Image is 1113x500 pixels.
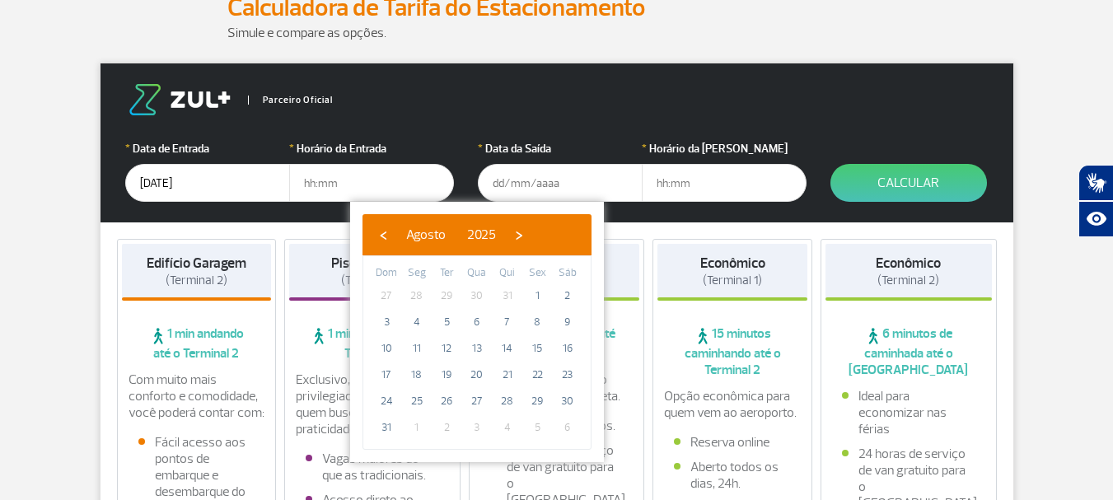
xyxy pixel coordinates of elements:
[395,222,456,247] button: Agosto
[433,362,460,388] span: 19
[877,273,939,288] span: (Terminal 2)
[350,202,604,462] bs-datepicker-container: calendar
[373,335,400,362] span: 10
[462,264,493,283] th: weekday
[554,335,581,362] span: 16
[289,325,456,362] span: 1 min andando até o Terminal 2
[494,283,521,309] span: 31
[125,84,234,115] img: logo-zul.png
[464,414,490,441] span: 3
[552,264,582,283] th: weekday
[478,140,643,157] label: Data da Saída
[825,325,992,378] span: 6 minutos de caminhada até o [GEOGRAPHIC_DATA]
[341,273,403,288] span: (Terminal 2)
[554,414,581,441] span: 6
[674,434,791,451] li: Reserva online
[433,283,460,309] span: 29
[306,451,439,484] li: Vagas maiores do que as tradicionais.
[1078,165,1113,237] div: Plugin de acessibilidade da Hand Talk.
[125,140,290,157] label: Data de Entrada
[554,362,581,388] span: 23
[227,23,886,43] p: Simule e compare as opções.
[524,362,550,388] span: 22
[289,140,454,157] label: Horário da Entrada
[125,164,290,202] input: dd/mm/aaaa
[464,362,490,388] span: 20
[147,255,246,272] strong: Edifício Garagem
[554,283,581,309] span: 2
[331,255,413,272] strong: Piso Premium
[876,255,941,272] strong: Econômico
[464,335,490,362] span: 13
[433,309,460,335] span: 5
[478,164,643,202] input: dd/mm/aaaa
[494,335,521,362] span: 14
[373,388,400,414] span: 24
[122,325,272,362] span: 1 min andando até o Terminal 2
[524,335,550,362] span: 15
[166,273,227,288] span: (Terminal 2)
[464,309,490,335] span: 6
[494,309,521,335] span: 7
[373,414,400,441] span: 31
[554,388,581,414] span: 30
[404,362,430,388] span: 18
[433,335,460,362] span: 12
[129,371,265,421] p: Com muito mais conforto e comodidade, você poderá contar com:
[372,264,402,283] th: weekday
[406,227,446,243] span: Agosto
[642,164,807,202] input: hh:mm
[289,164,454,202] input: hh:mm
[464,388,490,414] span: 27
[830,164,987,202] button: Calcular
[554,309,581,335] span: 9
[524,388,550,414] span: 29
[296,371,449,437] p: Exclusivo, com localização privilegiada e ideal para quem busca conforto e praticidade.
[371,224,531,241] bs-datepicker-navigation-view: ​ ​ ​
[373,309,400,335] span: 3
[492,264,522,283] th: weekday
[522,264,553,283] th: weekday
[404,335,430,362] span: 11
[674,459,791,492] li: Aberto todos os dias, 24h.
[642,140,807,157] label: Horário da [PERSON_NAME]
[402,264,433,283] th: weekday
[1078,165,1113,201] button: Abrir tradutor de língua de sinais.
[700,255,765,272] strong: Econômico
[507,222,531,247] button: ›
[842,388,975,437] li: Ideal para economizar nas férias
[1078,201,1113,237] button: Abrir recursos assistivos.
[248,96,333,105] span: Parceiro Oficial
[433,414,460,441] span: 2
[664,388,801,421] p: Opção econômica para quem vem ao aeroporto.
[467,227,496,243] span: 2025
[404,309,430,335] span: 4
[494,388,521,414] span: 28
[464,283,490,309] span: 30
[404,414,430,441] span: 1
[373,283,400,309] span: 27
[404,388,430,414] span: 25
[524,283,550,309] span: 1
[494,414,521,441] span: 4
[524,309,550,335] span: 8
[432,264,462,283] th: weekday
[494,362,521,388] span: 21
[456,222,507,247] button: 2025
[404,283,430,309] span: 28
[373,362,400,388] span: 17
[524,414,550,441] span: 5
[703,273,762,288] span: (Terminal 1)
[657,325,807,378] span: 15 minutos caminhando até o Terminal 2
[433,388,460,414] span: 26
[371,222,395,247] button: ‹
